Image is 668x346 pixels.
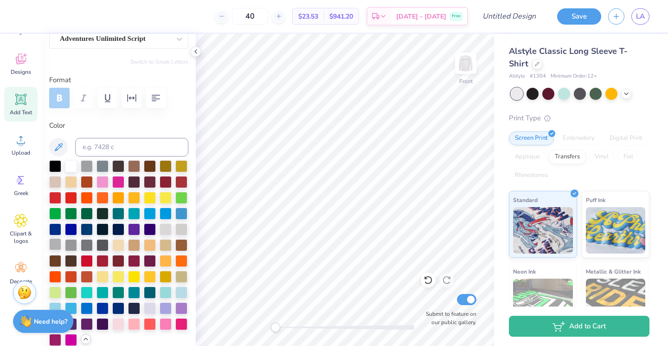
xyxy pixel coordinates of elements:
span: Clipart & logos [6,230,36,245]
div: Rhinestones [509,169,554,183]
img: Metallic & Glitter Ink [586,279,646,325]
strong: Need help? [34,317,67,326]
label: Color [49,120,188,131]
div: Print Type [509,113,649,124]
span: Free [452,13,461,20]
div: Embroidery [557,131,601,145]
div: Foil [617,150,639,164]
div: Front [459,77,473,85]
img: Puff Ink [586,207,646,254]
div: Transfers [549,150,586,164]
a: LA [631,8,649,25]
span: Add Text [10,109,32,116]
span: [DATE] - [DATE] [396,12,446,21]
span: $941.20 [329,12,353,21]
span: $23.53 [298,12,318,21]
div: Accessibility label [271,323,280,332]
span: # 1304 [530,72,546,80]
span: Designs [11,68,31,76]
span: Greek [14,189,28,197]
span: Alstyle [509,72,525,80]
span: LA [636,11,645,22]
span: Standard [513,195,538,205]
div: Applique [509,150,546,164]
span: Minimum Order: 12 + [551,72,597,80]
div: Vinyl [589,150,615,164]
input: – – [232,8,268,25]
label: Format [49,75,188,85]
label: Submit to feature on our public gallery. [421,310,476,326]
img: Front [456,54,475,72]
span: Decorate [10,278,32,285]
img: Standard [513,207,573,254]
span: Neon Ink [513,267,536,276]
input: Untitled Design [475,7,543,26]
span: Upload [12,149,30,157]
div: Screen Print [509,131,554,145]
span: Puff Ink [586,195,605,205]
div: Digital Print [604,131,649,145]
button: Add to Cart [509,316,649,337]
input: e.g. 7428 c [75,138,188,157]
img: Neon Ink [513,279,573,325]
button: Save [557,8,601,25]
span: Metallic & Glitter Ink [586,267,641,276]
span: Alstyle Classic Long Sleeve T-Shirt [509,46,628,69]
button: Switch to Greek Letters [130,58,188,65]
